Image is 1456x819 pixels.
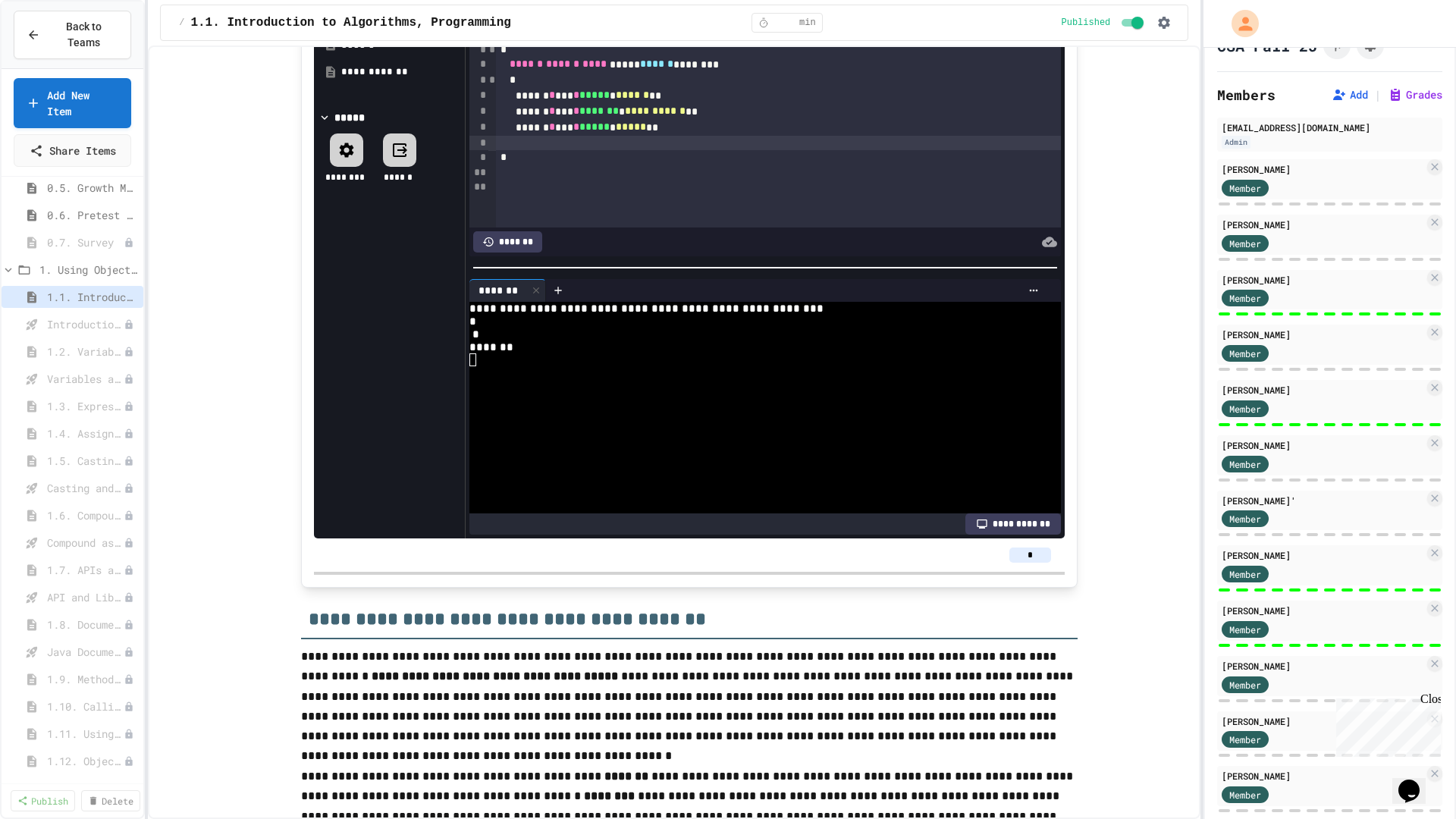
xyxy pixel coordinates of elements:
div: [PERSON_NAME] [1222,548,1424,562]
span: 1.4. Assignment and Input [47,425,124,441]
button: Add [1332,87,1368,102]
div: Unpublished [124,237,134,248]
div: [PERSON_NAME] [1222,383,1424,397]
span: 1.10. Calling Class Methods [47,698,124,714]
span: Member [1229,291,1261,305]
span: min [799,17,816,29]
span: 1.9. Method Signatures [47,671,124,687]
div: [PERSON_NAME] [1222,218,1424,231]
span: | [1374,86,1382,104]
span: 1.7. APIs and Libraries [47,562,124,578]
span: Java Documentation with Comments - Topic 1.8 [47,644,124,660]
span: Member [1229,512,1261,526]
span: 1.8. Documentation with Comments and Preconditions [47,617,124,632]
iframe: chat widget [1330,692,1441,757]
span: 0.7. Survey [47,234,124,250]
div: [PERSON_NAME] [1222,273,1424,287]
span: 0.5. Growth Mindset and Pair Programming [47,180,137,196]
span: Variables and Data Types - Quiz [47,371,124,387]
div: Content is published and visible to students [1062,14,1147,32]
div: Unpublished [124,483,134,494]
div: Unpublished [124,756,134,767]
iframe: chat widget [1392,758,1441,804]
div: [PERSON_NAME] [1222,659,1424,673]
span: 0.6. Pretest for the AP CSA Exam [47,207,137,223]
div: Unpublished [124,620,134,630]
span: 1.2. Variables and Data Types [47,344,124,359]
div: Unpublished [124,401,134,412]
div: Unpublished [124,374,134,384]
button: Back to Teams [14,11,131,59]
span: 1.5. Casting and Ranges of Values [47,453,124,469]
div: Chat with us now!Close [6,6,105,96]
div: Unpublished [124,538,134,548]
div: My Account [1216,6,1263,41]
div: Admin [1222,136,1250,149]
span: Back to Teams [49,19,118,51]
div: [PERSON_NAME] [1222,328,1424,341]
span: Member [1229,457,1261,471]
span: 1.1. Introduction to Algorithms, Programming, and Compilers [47,289,137,305]
span: 1. Using Objects and Methods [39,262,137,278]
span: Member [1229,402,1261,416]
div: [PERSON_NAME] [1222,714,1424,728]
div: Unpublished [124,319,134,330]
div: Unpublished [124,592,134,603]
div: [EMAIL_ADDRESS][DOMAIN_NAME] [1222,121,1438,134]
span: Member [1229,237,1261,250]
div: Unpublished [124,510,134,521]
h2: Members [1217,84,1276,105]
a: Delete [81,790,140,811]
span: Compound assignment operators - Quiz [47,535,124,551]
div: [PERSON_NAME] [1222,438,1424,452]
span: Published [1062,17,1111,29]
span: 1.11. Using the Math Class [47,726,124,742]
span: 1.6. Compound Assignment Operators [47,507,124,523]
div: [PERSON_NAME] [1222,162,1424,176]
a: Share Items [14,134,131,167]
div: Unpublished [124,701,134,712]
div: Unpublished [124,428,134,439]
div: Unpublished [124,347,134,357]
div: Unpublished [124,565,134,576]
span: 1.1. Introduction to Algorithms, Programming, and Compilers [190,14,620,32]
span: Member [1229,567,1261,581]
span: Member [1229,181,1261,195]
div: Unpublished [124,674,134,685]
span: Member [1229,678,1261,692]
span: Member [1229,347,1261,360]
span: Member [1229,623,1261,636]
span: Member [1229,733,1261,746]
div: [PERSON_NAME] [1222,769,1424,783]
div: [PERSON_NAME] [1222,604,1424,617]
span: API and Libraries - Topic 1.7 [47,589,124,605]
span: 1.3. Expressions and Output [New] [47,398,124,414]
a: Publish [11,790,75,811]
div: Unpublished [124,647,134,657]
div: [PERSON_NAME]' [1222,494,1424,507]
span: 1.12. Objects - Instances of Classes [47,753,124,769]
div: Unpublished [124,729,134,739]
span: Casting and Ranges of variables - Quiz [47,480,124,496]
a: Add New Item [14,78,131,128]
span: / [179,17,184,29]
div: Unpublished [124,456,134,466]
span: Introduction to Algorithms, Programming, and Compilers [47,316,124,332]
span: Member [1229,788,1261,802]
button: Grades [1388,87,1442,102]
